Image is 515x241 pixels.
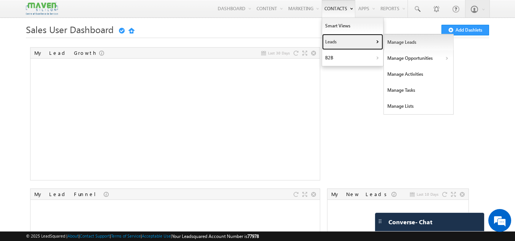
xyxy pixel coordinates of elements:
img: d_60004797649_company_0_60004797649 [13,40,32,50]
textarea: Type your message and hit 'Enter' [10,70,139,180]
span: Your Leadsquared Account Number is [172,233,259,239]
a: Leads [322,34,383,50]
span: Last 10 Days [417,191,438,198]
img: carter-drag [377,218,383,224]
a: B2B [322,50,383,66]
a: About [67,233,79,238]
span: Sales User Dashboard [26,23,114,35]
a: Manage Tasks [384,82,454,98]
span: © 2025 LeadSquared | | | | | [26,233,259,240]
a: Manage Lists [384,98,454,114]
button: Add Dashlets [441,25,489,35]
a: Smart Views [322,18,383,34]
span: Last 30 Days [268,49,290,56]
em: Start Chat [104,187,138,197]
a: Manage Activities [384,66,454,82]
span: 77978 [247,233,259,239]
a: Manage Leads [384,34,454,50]
a: Manage Opportunities [384,50,454,66]
div: My Lead Growth [34,49,99,56]
img: Custom Logo [26,2,58,15]
a: Acceptable Use [142,233,171,238]
div: Chat with us now [40,40,128,50]
a: Terms of Service [111,233,141,238]
div: My Lead Funnel [34,191,104,198]
span: Converse - Chat [388,219,432,225]
a: Contact Support [80,233,110,238]
div: My New Leads [331,191,391,198]
div: Minimize live chat window [125,4,143,22]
